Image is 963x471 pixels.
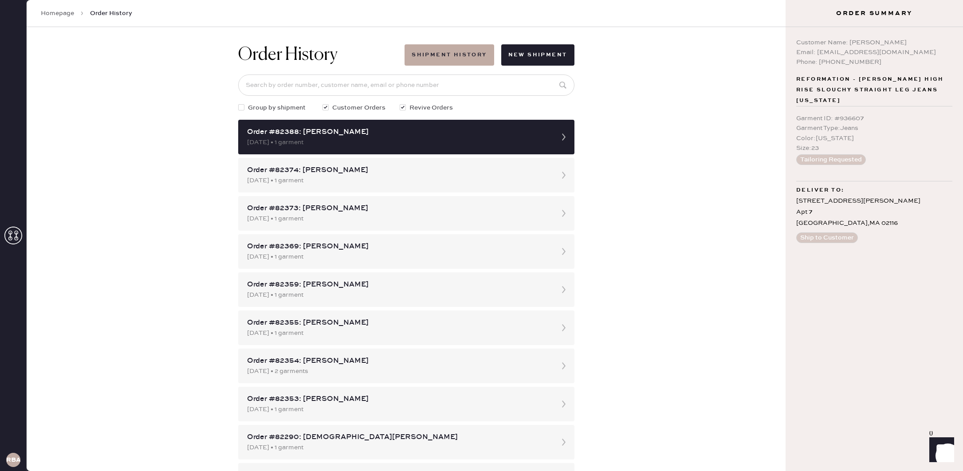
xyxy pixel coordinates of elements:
button: Tailoring Requested [796,154,866,165]
div: Order #82354: [PERSON_NAME] [247,356,550,366]
span: Reformation - [PERSON_NAME] High Rise Slouchy Straight Leg Jeans [US_STATE] [796,74,952,106]
button: Ship to Customer [796,232,858,243]
div: Garment ID : # 936607 [796,114,952,123]
button: Shipment History [405,44,494,66]
span: Revive Orders [409,103,453,113]
div: Size : 23 [796,143,952,153]
div: [STREET_ADDRESS][PERSON_NAME] Apt 7 [GEOGRAPHIC_DATA] , MA 02116 [796,196,952,229]
div: Order #82369: [PERSON_NAME] [247,241,550,252]
div: Color : [US_STATE] [796,133,952,143]
input: Search by order number, customer name, email or phone number [238,75,574,96]
div: Order #82359: [PERSON_NAME] [247,279,550,290]
span: Group by shipment [248,103,306,113]
div: [DATE] • 1 garment [247,176,550,185]
span: Order History [90,9,132,18]
div: Phone: [PHONE_NUMBER] [796,57,952,67]
div: Order #82388: [PERSON_NAME] [247,127,550,137]
h3: Order Summary [786,9,963,18]
div: Order #82353: [PERSON_NAME] [247,394,550,404]
h3: RBA [6,457,20,463]
div: Order #82374: [PERSON_NAME] [247,165,550,176]
div: [DATE] • 1 garment [247,404,550,414]
div: [DATE] • 2 garments [247,366,550,376]
button: New Shipment [501,44,574,66]
div: Garment Type : Jeans [796,123,952,133]
div: [DATE] • 1 garment [247,290,550,300]
h1: Order History [238,44,338,66]
span: Deliver to: [796,185,844,196]
div: [DATE] • 1 garment [247,443,550,452]
div: Email: [EMAIL_ADDRESS][DOMAIN_NAME] [796,47,952,57]
iframe: Front Chat [921,431,959,469]
div: Order #82290: [DEMOGRAPHIC_DATA][PERSON_NAME] [247,432,550,443]
span: Customer Orders [332,103,385,113]
div: Order #82355: [PERSON_NAME] [247,318,550,328]
div: Customer Name: [PERSON_NAME] [796,38,952,47]
div: [DATE] • 1 garment [247,137,550,147]
div: [DATE] • 1 garment [247,214,550,224]
div: [DATE] • 1 garment [247,252,550,262]
a: Homepage [41,9,74,18]
div: [DATE] • 1 garment [247,328,550,338]
div: Order #82373: [PERSON_NAME] [247,203,550,214]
